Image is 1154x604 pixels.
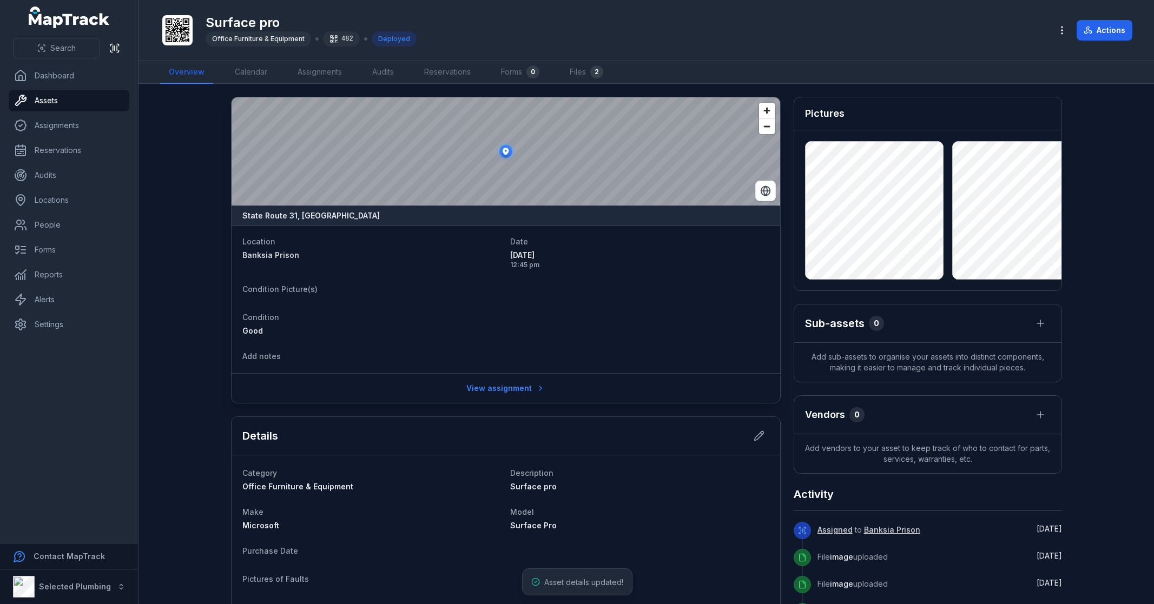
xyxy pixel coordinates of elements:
button: Zoom out [759,118,775,134]
span: image [830,552,853,561]
span: Asset details updated! [544,578,623,587]
div: 0 [869,316,884,331]
a: Banksia Prison [864,525,920,535]
span: [DATE] [1037,524,1062,533]
div: 0 [526,65,539,78]
a: Audits [364,61,403,84]
a: Reservations [9,140,129,161]
a: Forms0 [492,61,548,84]
a: Locations [9,189,129,211]
span: File uploaded [817,552,888,561]
a: MapTrack [29,6,110,28]
a: Calendar [226,61,276,84]
a: Assignments [289,61,351,84]
button: Search [13,38,100,58]
span: [DATE] [510,250,769,261]
a: Settings [9,314,129,335]
a: Dashboard [9,65,129,87]
span: Surface pro [510,482,557,491]
a: Banksia Prison [242,250,502,261]
h3: Vendors [805,407,845,422]
button: Switch to Satellite View [755,181,776,201]
span: Location [242,237,275,246]
span: Purchase Date [242,546,298,555]
span: Model [510,507,534,516]
span: Make [242,507,263,516]
span: Date [510,237,528,246]
span: Good [242,326,263,335]
div: 482 [323,31,360,47]
span: 12:45 pm [510,261,769,269]
span: Description [510,468,553,477]
time: 5/9/2025, 12:45:17 PM [1037,551,1062,560]
a: Reports [9,264,129,286]
a: Assignments [9,115,129,136]
button: Zoom in [759,103,775,118]
strong: Contact MapTrack [34,552,105,561]
span: [DATE] [1037,578,1062,587]
h2: Details [242,428,278,443]
button: Actions [1077,20,1132,41]
a: Files2 [561,61,612,84]
span: Condition [242,313,279,322]
a: View assignment [459,378,552,399]
span: Pictures of Faults [242,574,309,583]
div: 0 [849,407,865,422]
span: Office Furniture & Equipment [212,35,305,43]
a: Forms [9,239,129,261]
span: image [830,579,853,588]
span: Add sub-assets to organise your assets into distinct components, making it easier to manage and t... [794,343,1061,382]
a: Alerts [9,289,129,310]
span: [DATE] [1037,551,1062,560]
span: Search [50,43,76,54]
span: Surface Pro [510,521,557,530]
a: People [9,214,129,236]
canvas: Map [232,97,780,205]
span: Banksia Prison [242,250,299,260]
strong: State Route 31, [GEOGRAPHIC_DATA] [242,210,380,221]
time: 5/9/2025, 12:45:21 PM [1037,524,1062,533]
span: Office Furniture & Equipment [242,482,353,491]
a: Reservations [416,61,479,84]
h2: Sub-assets [805,316,865,331]
a: Assigned [817,525,853,535]
span: Add notes [242,351,281,361]
a: Audits [9,164,129,186]
div: 2 [590,65,603,78]
strong: Selected Plumbing [39,582,111,591]
span: to [817,525,920,534]
span: Category [242,468,277,477]
h3: Pictures [805,106,845,121]
a: Overview [160,61,213,84]
div: Deployed [372,31,417,47]
span: File uploaded [817,579,888,588]
h2: Activity [794,487,834,502]
h1: Surface pro [206,14,417,31]
span: Microsoft [242,521,279,530]
time: 5/9/2025, 12:45:21 PM [510,250,769,269]
span: Add vendors to your asset to keep track of who to contact for parts, services, warranties, etc. [794,434,1061,473]
a: Assets [9,90,129,111]
time: 5/9/2025, 12:45:17 PM [1037,578,1062,587]
span: Condition Picture(s) [242,284,318,294]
